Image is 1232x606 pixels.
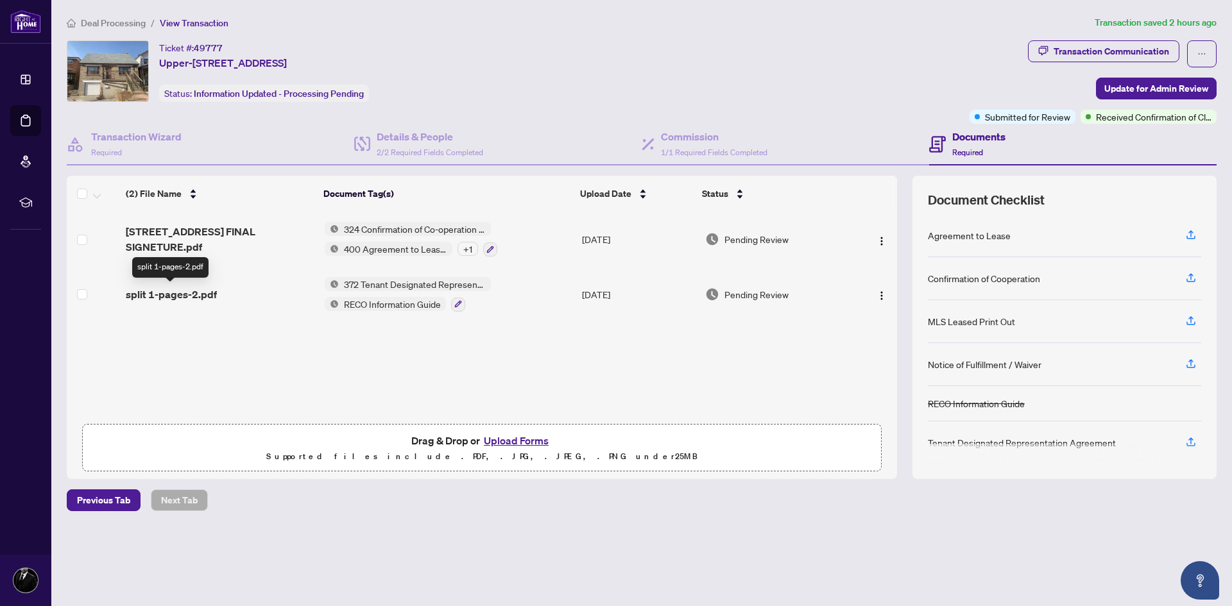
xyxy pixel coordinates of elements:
span: Deal Processing [81,17,146,29]
span: Upload Date [580,187,631,201]
article: Transaction saved 2 hours ago [1095,15,1217,30]
span: RECO Information Guide [339,297,446,311]
button: Upload Forms [480,432,552,449]
th: Document Tag(s) [318,176,574,212]
p: Supported files include .PDF, .JPG, .JPEG, .PNG under 25 MB [90,449,873,464]
button: Status Icon324 Confirmation of Co-operation and Representation - Tenant/LandlordStatus Icon400 Ag... [325,222,497,257]
span: split 1-pages-2.pdf [126,287,217,302]
h4: Commission [661,129,767,144]
span: 1/1 Required Fields Completed [661,147,767,157]
div: Notice of Fulfillment / Waiver [928,357,1041,371]
button: Next Tab [151,489,208,511]
div: RECO Information Guide [928,396,1025,410]
button: Status Icon372 Tenant Designated Representation Agreement - Authority for Lease or PurchaseStatus... [325,277,491,312]
img: Logo [877,236,887,246]
span: Required [91,147,122,157]
div: MLS Leased Print Out [928,314,1015,328]
span: Previous Tab [77,490,130,510]
span: Document Checklist [928,191,1045,209]
span: 372 Tenant Designated Representation Agreement - Authority for Lease or Purchase [339,277,491,291]
img: logo [10,10,41,33]
span: 49777 [194,42,223,54]
button: Logo [871,229,892,249]
li: / [151,15,155,30]
span: Submitted for Review [985,110,1070,124]
span: (2) File Name [126,187,182,201]
img: Document Status [705,287,719,301]
span: ellipsis [1197,49,1206,58]
span: Required [952,147,983,157]
h4: Details & People [377,129,483,144]
button: Transaction Communication [1028,40,1179,62]
span: 324 Confirmation of Co-operation and Representation - Tenant/Landlord [339,222,491,236]
span: [STREET_ADDRESS] FINAL SIGNETURE.pdf [126,224,314,255]
div: Tenant Designated Representation Agreement [928,435,1116,450]
h4: Documents [952,129,1005,144]
span: View Transaction [160,17,228,29]
td: [DATE] [577,212,699,267]
th: Upload Date [575,176,697,212]
span: Pending Review [724,232,789,246]
div: Ticket #: [159,40,223,55]
th: (2) File Name [121,176,318,212]
span: Information Updated - Processing Pending [194,88,364,99]
span: home [67,19,76,28]
img: Status Icon [325,242,339,256]
button: Previous Tab [67,489,141,511]
img: Profile Icon [13,568,38,593]
button: Update for Admin Review [1096,78,1217,99]
th: Status [697,176,850,212]
span: Status [702,187,728,201]
span: 2/2 Required Fields Completed [377,147,483,157]
div: Transaction Communication [1054,41,1169,62]
span: Pending Review [724,287,789,301]
div: Agreement to Lease [928,228,1011,242]
img: Status Icon [325,222,339,236]
div: Status: [159,85,369,102]
img: Status Icon [325,277,339,291]
span: Drag & Drop orUpload FormsSupported files include .PDF, .JPG, .JPEG, .PNG under25MB [83,425,881,472]
button: Logo [871,284,892,305]
span: Upper-[STREET_ADDRESS] [159,55,287,71]
img: Document Status [705,232,719,246]
img: Status Icon [325,297,339,311]
h4: Transaction Wizard [91,129,182,144]
span: Received Confirmation of Closing [1096,110,1211,124]
button: Open asap [1181,561,1219,600]
img: Logo [877,290,887,301]
div: split 1-pages-2.pdf [132,257,209,278]
span: Update for Admin Review [1104,78,1208,99]
img: IMG-E12325731_1.jpg [67,41,148,101]
td: [DATE] [577,267,699,322]
div: Confirmation of Cooperation [928,271,1040,285]
div: + 1 [458,242,478,256]
span: 400 Agreement to Lease - Residential [339,242,452,256]
span: Drag & Drop or [411,432,552,449]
